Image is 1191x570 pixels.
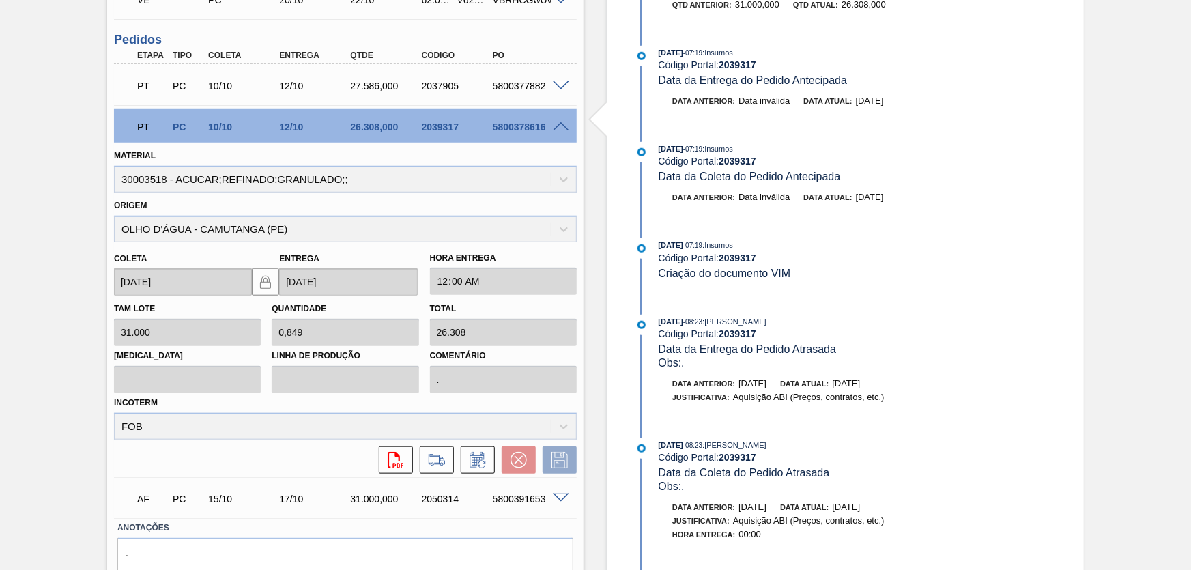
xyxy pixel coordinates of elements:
div: 12/10/2025 [276,122,355,132]
span: Hora Entrega : [672,530,736,539]
div: 15/10/2025 [205,494,284,504]
span: Aquisição ABI (Preços, contratos, etc.) [733,515,885,526]
div: Código Portal: [659,452,983,463]
span: Data inválida [738,192,790,202]
div: Informar alteração no pedido [454,446,495,474]
input: dd/mm/yyyy [279,268,417,296]
span: Data anterior: [672,503,735,511]
span: - 07:19 [683,49,702,57]
div: 5800377882 [489,81,569,91]
span: [DATE] [856,96,884,106]
span: Data da Coleta do Pedido Atrasada [659,467,830,479]
div: Código [418,51,498,60]
label: Quantidade [272,304,326,313]
span: - 07:19 [683,242,702,249]
div: Pedido de Compra [169,494,205,504]
img: atual [637,148,646,156]
span: : Insumos [702,241,733,249]
h3: Pedidos [114,33,577,47]
div: Pedido em Trânsito [134,71,170,101]
img: atual [637,444,646,453]
strong: 2039317 [719,253,756,263]
span: : Insumos [702,48,733,57]
p: AF [137,494,167,504]
strong: 2039317 [719,59,756,70]
img: locked [257,274,274,290]
div: 12/10/2025 [276,81,355,91]
span: [DATE] [659,145,683,153]
span: Criação do documento VIM [659,268,791,279]
img: atual [637,244,646,253]
div: Qtde [347,51,426,60]
label: Hora Entrega [430,248,577,268]
span: 00:00 [739,529,762,539]
div: Ir para Composição de Carga [413,446,454,474]
span: [DATE] [832,502,860,512]
label: Linha de Produção [272,346,418,366]
div: Código Portal: [659,59,983,70]
div: Pedido em Trânsito [134,112,170,142]
label: Comentário [430,346,577,366]
div: PO [489,51,569,60]
p: PT [137,81,167,91]
span: Obs: . [659,481,685,492]
div: Coleta [205,51,284,60]
label: Total [430,304,457,313]
span: Data anterior: [672,193,735,201]
div: 10/10/2025 [205,122,284,132]
span: [DATE] [832,378,860,388]
div: 31.000,000 [347,494,426,504]
span: Qtd anterior: [672,1,732,9]
span: [DATE] [659,441,683,449]
div: Código Portal: [659,156,983,167]
div: Tipo [169,51,205,60]
span: Data anterior: [672,97,735,105]
span: Data da Coleta do Pedido Antecipada [659,171,841,182]
span: Data atual: [803,193,852,201]
span: Justificativa: [672,393,730,401]
div: Código Portal: [659,253,983,263]
span: [DATE] [659,317,683,326]
div: 2037905 [418,81,498,91]
span: [DATE] [856,192,884,202]
span: : [PERSON_NAME] [702,441,766,449]
span: Justificativa: [672,517,730,525]
div: 2050314 [418,494,498,504]
div: Abrir arquivo PDF [372,446,413,474]
div: Pedido de Compra [169,122,205,132]
span: Data da Entrega do Pedido Antecipada [659,74,848,86]
img: atual [637,321,646,329]
span: Data da Entrega do Pedido Atrasada [659,343,837,355]
span: [DATE] [659,241,683,249]
span: : [PERSON_NAME] [702,317,766,326]
span: Data anterior: [672,380,735,388]
span: Data atual: [780,380,829,388]
span: Obs: . [659,357,685,369]
p: PT [137,122,167,132]
span: [DATE] [738,378,766,388]
div: 26.308,000 [347,122,426,132]
span: - 08:23 [683,318,702,326]
strong: 2039317 [719,156,756,167]
div: 5800378616 [489,122,569,132]
span: [DATE] [738,502,766,512]
div: Aguardando Faturamento [134,484,170,514]
label: Incoterm [114,398,158,408]
div: 27.586,000 [347,81,426,91]
div: Entrega [276,51,355,60]
label: [MEDICAL_DATA] [114,346,261,366]
span: Data atual: [780,503,829,511]
div: 2039317 [418,122,498,132]
label: Material [114,151,156,160]
label: Coleta [114,254,147,263]
div: 10/10/2025 [205,81,284,91]
label: Anotações [117,518,573,538]
span: Data inválida [738,96,790,106]
div: Cancelar pedido [495,446,536,474]
label: Origem [114,201,147,210]
label: Tam lote [114,304,155,313]
span: - 08:23 [683,442,702,449]
button: locked [252,268,279,296]
span: : Insumos [702,145,733,153]
div: 5800391653 [489,494,569,504]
